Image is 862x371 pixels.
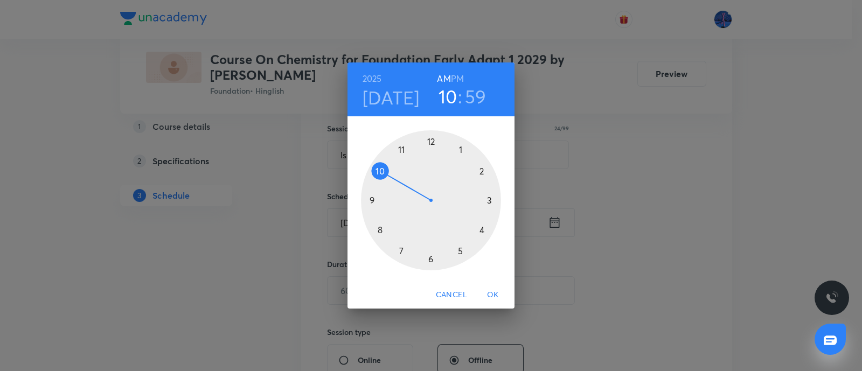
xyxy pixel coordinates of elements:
[465,85,486,108] button: 59
[476,285,510,305] button: OK
[363,86,420,109] button: [DATE]
[458,85,462,108] h3: :
[439,85,457,108] button: 10
[480,288,506,302] span: OK
[432,285,471,305] button: Cancel
[437,71,450,86] button: AM
[436,288,467,302] span: Cancel
[363,71,382,86] button: 2025
[451,71,464,86] button: PM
